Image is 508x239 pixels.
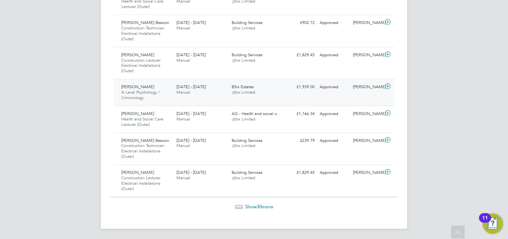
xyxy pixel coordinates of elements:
[232,52,263,58] span: Building Services
[350,18,384,28] div: [PERSON_NAME]
[176,25,190,31] span: Manual
[232,58,255,63] span: Jjfox Limited
[232,25,255,31] span: Jjfox Limited
[232,89,255,95] span: Jjfox Limited
[176,52,206,58] span: [DATE] - [DATE]
[350,50,384,60] div: [PERSON_NAME]
[176,116,190,122] span: Manual
[317,135,350,146] div: Approved
[317,109,350,119] div: Approved
[121,143,164,159] span: Construction Technician Electrical Installations (Outer)
[284,18,317,28] div: £902.72
[176,175,190,181] span: Manual
[232,143,255,148] span: Jjfox Limited
[121,52,154,58] span: [PERSON_NAME]
[121,175,161,191] span: Construction Lecturer Electrical Installations (Outer)
[176,20,206,25] span: [DATE] - [DATE]
[482,213,503,234] button: Open Resource Center, 11 new notifications
[232,20,263,25] span: Building Services
[284,109,317,119] div: £1,166.34
[317,82,350,92] div: Approved
[482,218,488,226] div: 11
[350,167,384,178] div: [PERSON_NAME]
[232,175,255,181] span: Jjfox Limited
[232,116,255,122] span: Jjfox Limited
[284,167,317,178] div: £1,829.45
[284,50,317,60] div: £1,829.45
[176,143,190,148] span: Manual
[176,138,206,143] span: [DATE] - [DATE]
[350,135,384,146] div: [PERSON_NAME]
[257,204,262,210] span: 30
[121,170,154,175] span: [PERSON_NAME]
[284,82,317,92] div: £1,939.00
[232,111,281,116] span: AG - Health and social c…
[232,84,254,89] span: BSix Estates
[245,204,273,210] span: Show more
[317,167,350,178] div: Approved
[350,82,384,92] div: [PERSON_NAME]
[317,18,350,28] div: Approved
[121,111,154,116] span: [PERSON_NAME]
[232,138,263,143] span: Building Services
[121,20,169,25] span: [PERSON_NAME] Beacon
[232,170,263,175] span: Building Services
[121,84,154,89] span: [PERSON_NAME]
[121,138,169,143] span: [PERSON_NAME] Beacon
[176,84,206,89] span: [DATE] - [DATE]
[350,109,384,119] div: [PERSON_NAME]
[176,58,190,63] span: Manual
[121,25,164,42] span: Construction Technician Electrical Installations (Outer)
[121,58,161,74] span: Construction Lecturer Electrical Installations (Outer)
[317,50,350,60] div: Approved
[121,89,160,100] span: A Level Psychology / Criminology
[284,135,317,146] div: £239.79
[176,89,190,95] span: Manual
[121,116,163,127] span: Health and Social Care Lecturer (Outer)
[176,111,206,116] span: [DATE] - [DATE]
[176,170,206,175] span: [DATE] - [DATE]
